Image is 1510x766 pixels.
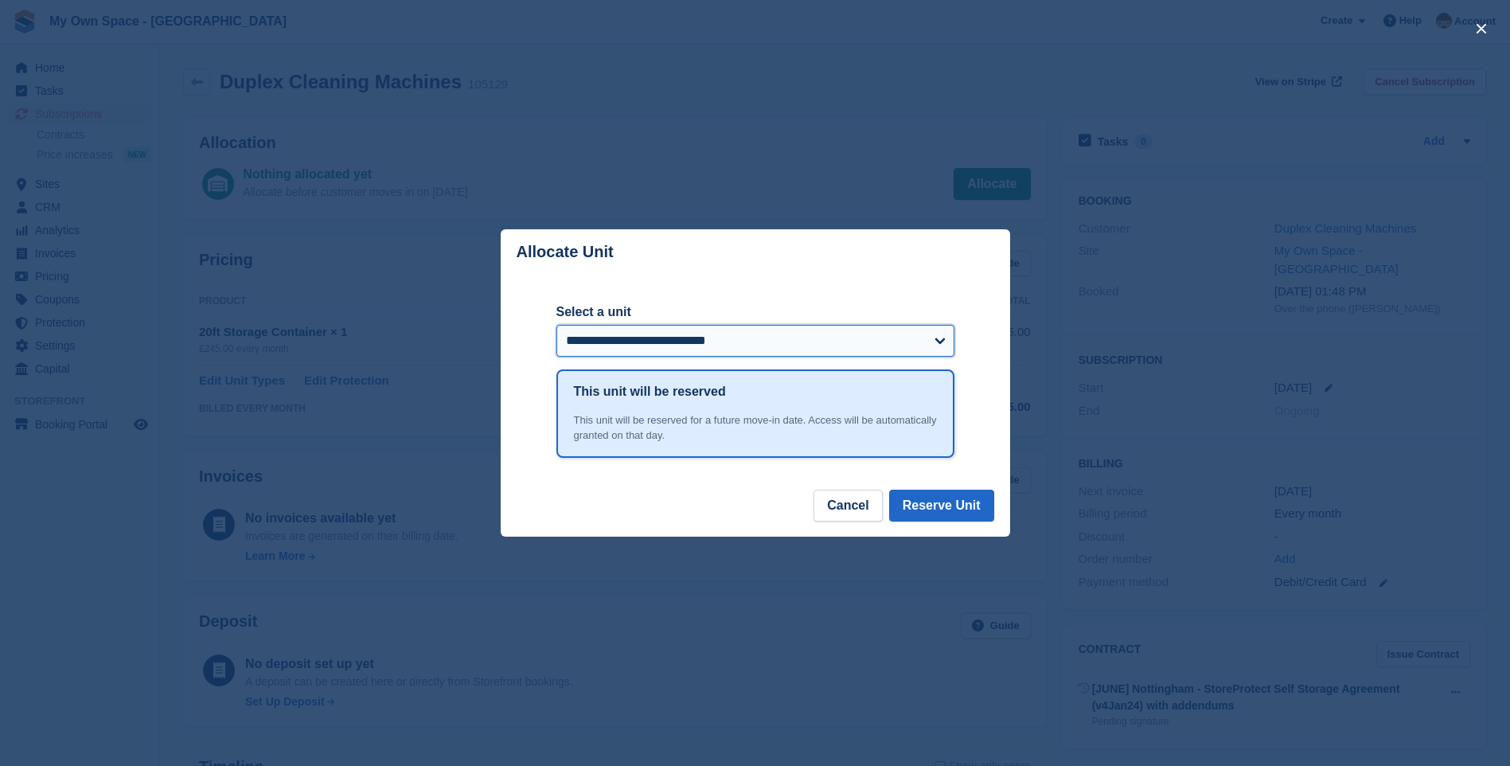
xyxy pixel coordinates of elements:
[517,243,614,261] p: Allocate Unit
[574,412,937,444] div: This unit will be reserved for a future move-in date. Access will be automatically granted on tha...
[814,490,882,522] button: Cancel
[556,303,954,322] label: Select a unit
[1469,16,1494,41] button: close
[574,382,726,401] h1: This unit will be reserved
[889,490,994,522] button: Reserve Unit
